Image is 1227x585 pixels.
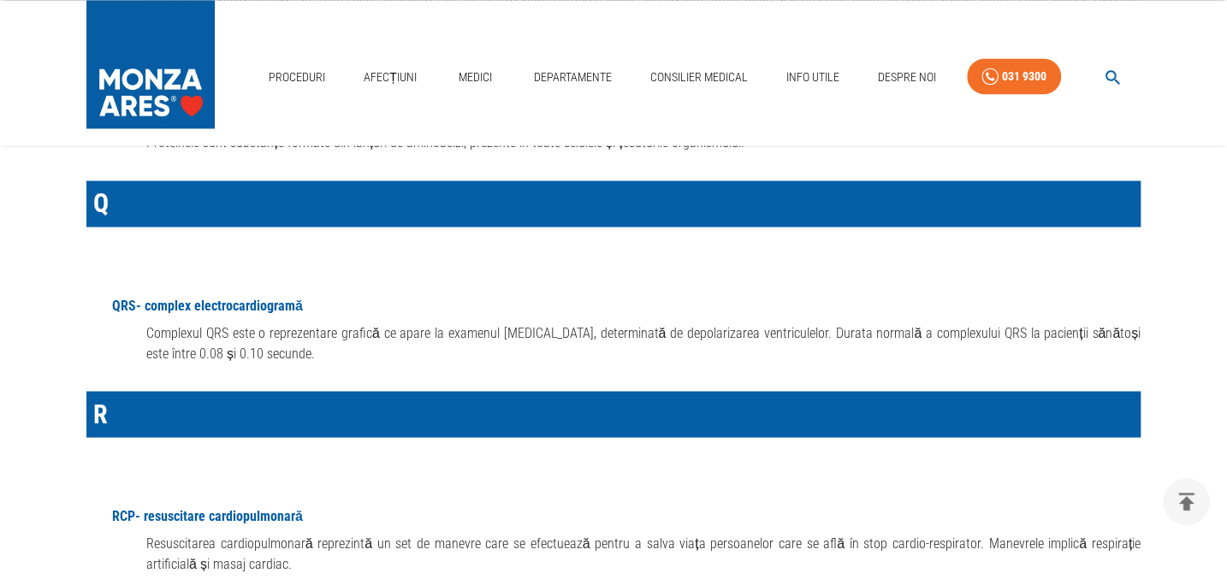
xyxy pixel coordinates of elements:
a: QRS- complex electrocardiogramă [112,297,303,313]
a: Afecțiuni [357,60,424,95]
a: Medici [448,60,502,95]
a: 031 9300 [967,58,1061,95]
a: Departamente [527,60,619,95]
a: Info Utile [779,60,846,95]
a: RCP- resuscitare cardiopulmonară [112,507,303,523]
div: Complexul QRS este o reprezentare grafică ce apare la examenul [MEDICAL_DATA], determinată de dep... [86,322,1141,363]
a: Despre Noi [870,60,942,95]
div: 031 9300 [1002,66,1046,87]
div: Resuscitarea cardiopulmonară reprezintă un set de manevre care se efectuează pentru a salva viața... [86,533,1141,574]
button: delete [1163,478,1210,525]
a: Proceduri [262,60,332,95]
span: Q [93,188,109,218]
a: Consilier Medical [643,60,755,95]
span: R [93,399,108,428]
